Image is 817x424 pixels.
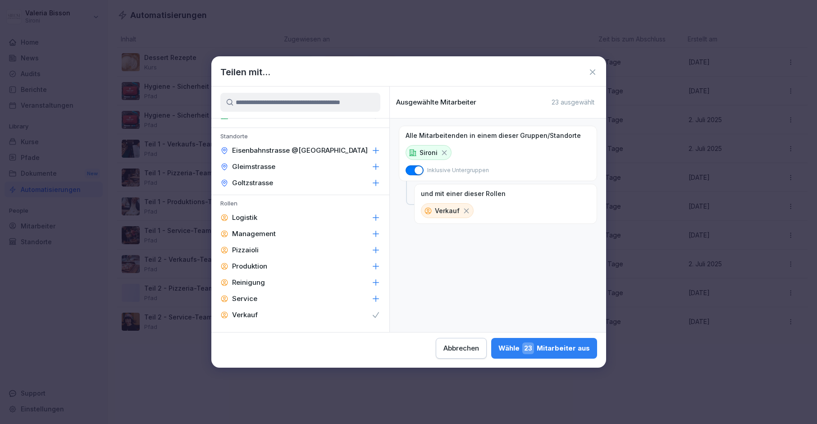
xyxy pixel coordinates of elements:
p: Alle Mitarbeitenden in einem dieser Gruppen/Standorte [406,132,581,140]
span: 23 [522,342,534,354]
h1: Teilen mit... [220,65,270,79]
p: Service [232,294,257,303]
p: 23 ausgewählt [552,98,594,106]
p: Verkauf [232,310,258,319]
p: Produktion [232,262,267,271]
p: Logistik [232,213,257,222]
p: Ausgewählte Mitarbeiter [396,98,476,106]
p: Rollen [211,200,389,210]
p: Eisenbahnstrasse @[GEOGRAPHIC_DATA] [232,146,368,155]
p: Verkauf [435,206,460,215]
p: Sironi [420,148,438,157]
div: Wähle Mitarbeiter aus [498,342,590,354]
p: Inklusive Untergruppen [427,166,489,174]
button: Abbrechen [436,338,487,359]
div: Abbrechen [443,343,479,353]
p: Reinigung [232,278,265,287]
p: Management [232,229,276,238]
p: Pizzaioli [232,246,259,255]
button: Wähle23Mitarbeiter aus [491,338,597,359]
p: und mit einer dieser Rollen [421,190,506,198]
p: Goltzstrasse [232,178,273,187]
p: Gleimstrasse [232,162,275,171]
p: Standorte [211,132,389,142]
